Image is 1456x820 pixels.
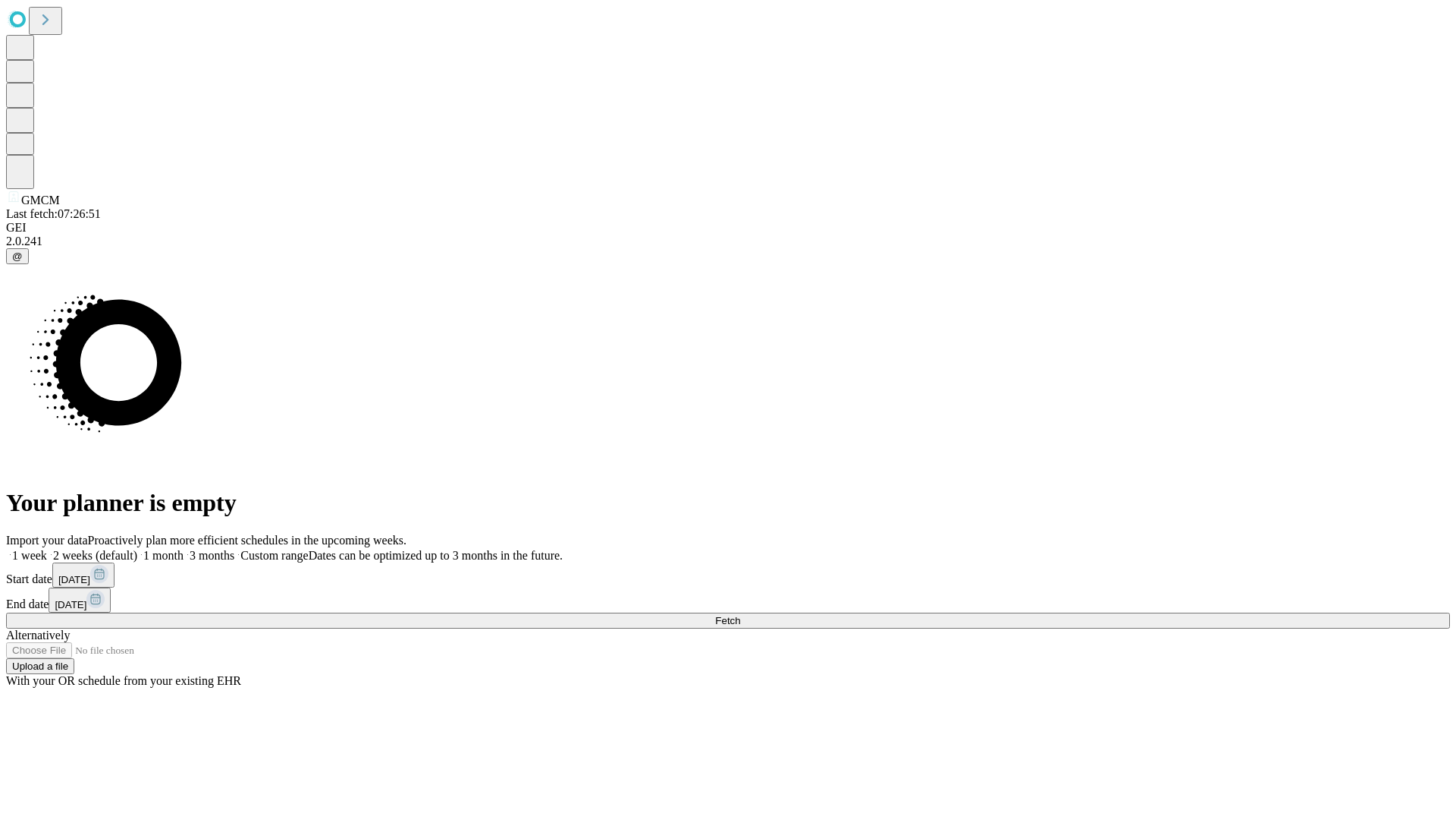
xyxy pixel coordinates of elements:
[6,207,101,220] span: Last fetch: 07:26:51
[12,549,47,562] span: 1 week
[49,588,111,613] button: [DATE]
[143,549,184,562] span: 1 month
[53,549,137,562] span: 2 weeks (default)
[21,194,60,207] span: GMCM
[6,235,1450,248] div: 2.0.241
[12,251,23,262] span: @
[6,534,88,547] span: Import your data
[309,549,563,562] span: Dates can be optimized up to 3 months in the future.
[6,563,1450,588] div: Start date
[6,629,70,642] span: Alternatively
[6,674,241,687] span: With your OR schedule from your existing EHR
[6,248,29,264] button: @
[6,489,1450,517] h1: Your planner is empty
[55,599,86,610] span: [DATE]
[190,549,234,562] span: 3 months
[240,549,308,562] span: Custom range
[88,534,406,547] span: Proactively plan more efficient schedules in the upcoming weeks.
[715,615,740,626] span: Fetch
[6,221,1450,235] div: GEI
[6,658,74,674] button: Upload a file
[52,563,115,588] button: [DATE]
[6,613,1450,629] button: Fetch
[6,588,1450,613] div: End date
[58,574,90,585] span: [DATE]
